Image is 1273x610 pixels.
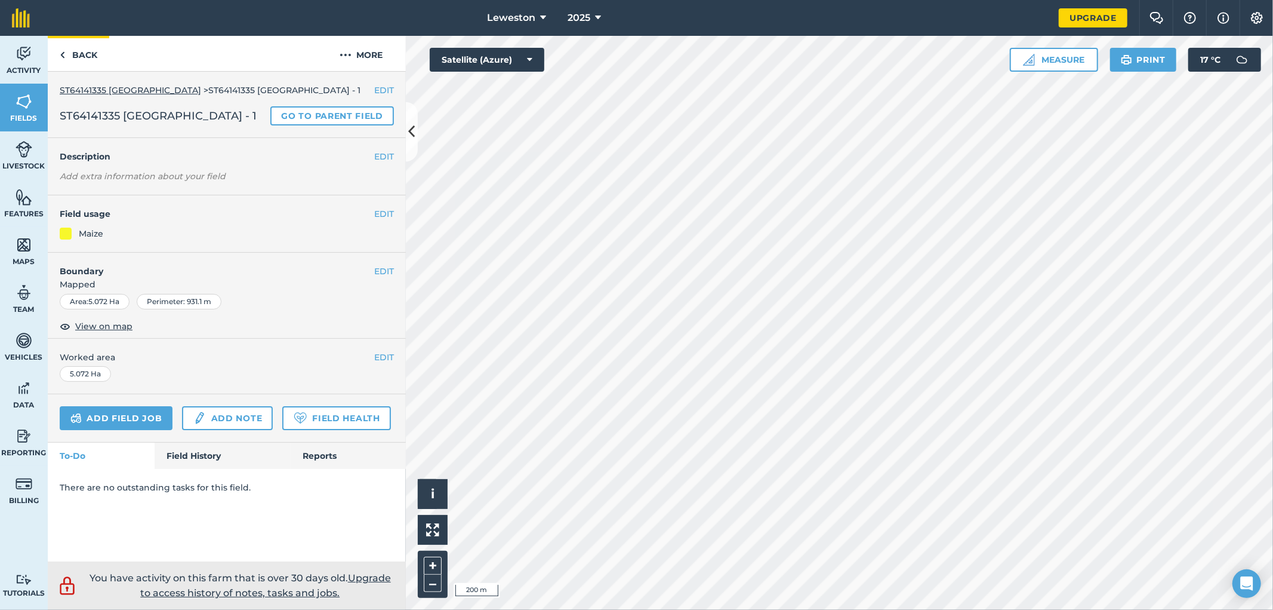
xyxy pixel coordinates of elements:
[1110,48,1177,72] button: Print
[60,406,172,430] a: Add field job
[48,36,109,71] a: Back
[16,475,32,493] img: svg+xml;base64,PD94bWwgdmVyc2lvbj0iMS4wIiBlbmNvZGluZz0idXRmLTgiPz4KPCEtLSBHZW5lcmF0b3I6IEFkb2JlIE...
[60,85,201,96] a: ST64141335 [GEOGRAPHIC_DATA]
[60,48,65,62] img: svg+xml;base64,PHN2ZyB4bWxucz0iaHR0cDovL3d3dy53My5vcmcvMjAwMC9zdmciIHdpZHRoPSI5IiBoZWlnaHQ9IjI0Ii...
[16,427,32,445] img: svg+xml;base64,PD94bWwgdmVyc2lvbj0iMS4wIiBlbmNvZGluZz0idXRmLTgiPz4KPCEtLSBHZW5lcmF0b3I6IEFkb2JlIE...
[70,411,82,425] img: svg+xml;base64,PD94bWwgdmVyc2lvbj0iMS4wIiBlbmNvZGluZz0idXRmLTgiPz4KPCEtLSBHZW5lcmF0b3I6IEFkb2JlIE...
[1149,12,1164,24] img: Two speech bubbles overlapping with the left bubble in the forefront
[1023,54,1035,66] img: Ruler icon
[424,557,442,575] button: +
[418,479,448,509] button: i
[1200,48,1220,72] span: 17 ° C
[16,284,32,302] img: svg+xml;base64,PD94bWwgdmVyc2lvbj0iMS4wIiBlbmNvZGluZz0idXRmLTgiPz4KPCEtLSBHZW5lcmF0b3I6IEFkb2JlIE...
[48,253,374,278] h4: Boundary
[568,11,590,25] span: 2025
[75,320,132,333] span: View on map
[374,351,394,364] button: EDIT
[60,319,132,333] button: View on map
[60,481,394,494] p: There are no outstanding tasks for this field.
[1230,48,1254,72] img: svg+xml;base64,PD94bWwgdmVyc2lvbj0iMS4wIiBlbmNvZGluZz0idXRmLTgiPz4KPCEtLSBHZW5lcmF0b3I6IEFkb2JlIE...
[60,207,374,220] h4: Field usage
[270,106,394,125] a: Go to parent field
[16,574,32,586] img: svg+xml;base64,PD94bWwgdmVyc2lvbj0iMS4wIiBlbmNvZGluZz0idXRmLTgiPz4KPCEtLSBHZW5lcmF0b3I6IEFkb2JlIE...
[487,11,535,25] span: Leweston
[60,294,130,309] div: Area : 5.072 Ha
[282,406,390,430] a: Field Health
[1121,53,1132,67] img: svg+xml;base64,PHN2ZyB4bWxucz0iaHR0cDovL3d3dy53My5vcmcvMjAwMC9zdmciIHdpZHRoPSIxOSIgaGVpZ2h0PSIyNC...
[137,294,221,309] div: Perimeter : 931.1 m
[16,236,32,254] img: svg+xml;base64,PHN2ZyB4bWxucz0iaHR0cDovL3d3dy53My5vcmcvMjAwMC9zdmciIHdpZHRoPSI1NiIgaGVpZ2h0PSI2MC...
[60,84,394,97] div: > ST64141335 [GEOGRAPHIC_DATA] - 1
[374,150,394,163] button: EDIT
[16,188,32,206] img: svg+xml;base64,PHN2ZyB4bWxucz0iaHR0cDovL3d3dy53My5vcmcvMjAwMC9zdmciIHdpZHRoPSI1NiIgaGVpZ2h0PSI2MC...
[1059,8,1127,27] a: Upgrade
[16,379,32,397] img: svg+xml;base64,PD94bWwgdmVyc2lvbj0iMS4wIiBlbmNvZGluZz0idXRmLTgiPz4KPCEtLSBHZW5lcmF0b3I6IEFkb2JlIE...
[431,486,434,501] span: i
[1217,11,1229,25] img: svg+xml;base64,PHN2ZyB4bWxucz0iaHR0cDovL3d3dy53My5vcmcvMjAwMC9zdmciIHdpZHRoPSIxNyIgaGVpZ2h0PSIxNy...
[424,575,442,592] button: –
[16,45,32,63] img: svg+xml;base64,PD94bWwgdmVyc2lvbj0iMS4wIiBlbmNvZGluZz0idXRmLTgiPz4KPCEtLSBHZW5lcmF0b3I6IEFkb2JlIE...
[48,443,155,469] a: To-Do
[12,8,30,27] img: fieldmargin Logo
[60,351,394,364] span: Worked area
[430,48,544,72] button: Satellite (Azure)
[193,411,206,425] img: svg+xml;base64,PD94bWwgdmVyc2lvbj0iMS4wIiBlbmNvZGluZz0idXRmLTgiPz4KPCEtLSBHZW5lcmF0b3I6IEFkb2JlIE...
[16,93,32,111] img: svg+xml;base64,PHN2ZyB4bWxucz0iaHR0cDovL3d3dy53My5vcmcvMjAwMC9zdmciIHdpZHRoPSI1NiIgaGVpZ2h0PSI2MC...
[48,278,406,291] span: Mapped
[1010,48,1098,72] button: Measure
[291,443,406,469] a: Reports
[16,140,32,158] img: svg+xml;base64,PD94bWwgdmVyc2lvbj0iMS4wIiBlbmNvZGluZz0idXRmLTgiPz4KPCEtLSBHZW5lcmF0b3I6IEFkb2JlIE...
[60,108,257,124] span: ST64141335 [GEOGRAPHIC_DATA] - 1
[60,366,111,382] div: 5.072 Ha
[155,443,290,469] a: Field History
[340,48,352,62] img: svg+xml;base64,PHN2ZyB4bWxucz0iaHR0cDovL3d3dy53My5vcmcvMjAwMC9zdmciIHdpZHRoPSIyMCIgaGVpZ2h0PSIyNC...
[1188,48,1261,72] button: 17 °C
[57,575,78,597] img: svg+xml;base64,PD94bWwgdmVyc2lvbj0iMS4wIiBlbmNvZGluZz0idXRmLTgiPz4KPCEtLSBHZW5lcmF0b3I6IEFkb2JlIE...
[16,332,32,350] img: svg+xml;base64,PD94bWwgdmVyc2lvbj0iMS4wIiBlbmNvZGluZz0idXRmLTgiPz4KPCEtLSBHZW5lcmF0b3I6IEFkb2JlIE...
[1183,12,1197,24] img: A question mark icon
[84,571,397,601] p: You have activity on this farm that is over 30 days old.
[374,207,394,220] button: EDIT
[60,319,70,333] img: svg+xml;base64,PHN2ZyB4bWxucz0iaHR0cDovL3d3dy53My5vcmcvMjAwMC9zdmciIHdpZHRoPSIxOCIgaGVpZ2h0PSIyNC...
[79,227,103,240] div: Maize
[1250,12,1264,24] img: A cog icon
[182,406,273,430] a: Add note
[1232,569,1261,598] div: Open Intercom Messenger
[60,171,226,182] em: Add extra information about your field
[316,36,406,71] button: More
[60,150,394,163] h4: Description
[374,84,394,97] button: EDIT
[426,523,439,537] img: Four arrows, one pointing top left, one top right, one bottom right and the last bottom left
[374,265,394,278] button: EDIT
